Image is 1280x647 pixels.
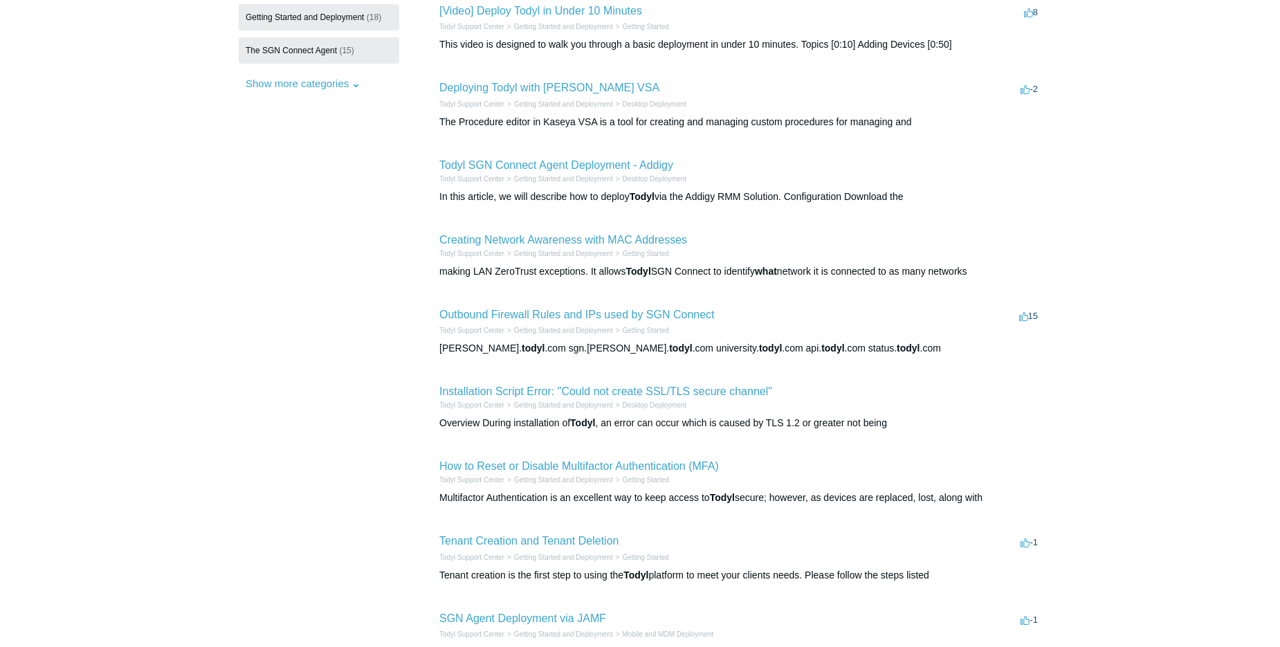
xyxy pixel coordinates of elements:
li: Desktop Deployment [613,174,687,184]
a: Getting Started [623,554,669,561]
li: Getting Started [613,21,669,32]
a: Desktop Deployment [623,175,687,183]
li: Todyl Support Center [439,99,504,109]
a: Getting Started and Deployment (18) [239,4,399,30]
li: Getting Started and Deployment [504,174,613,184]
li: Getting Started and Deployment [504,99,613,109]
li: Getting Started and Deployment [504,325,613,336]
li: Desktop Deployment [613,400,687,410]
span: -1 [1021,537,1038,547]
a: SGN Agent Deployment via JAMF [439,612,606,624]
a: Outbound Firewall Rules and IPs used by SGN Connect [439,309,715,320]
li: Todyl Support Center [439,21,504,32]
a: Desktop Deployment [623,401,687,409]
span: 15 [1019,311,1038,321]
a: Getting Started and Deployment [514,175,613,183]
a: Getting Started and Deployment [514,401,613,409]
a: Creating Network Awareness with MAC Addresses [439,234,687,246]
li: Todyl Support Center [439,629,504,639]
li: Getting Started and Deployment [504,552,613,563]
a: Todyl Support Center [439,630,504,638]
a: Tenant Creation and Tenant Deletion [439,535,619,547]
a: Getting Started [623,250,669,257]
li: Getting Started and Deployment [504,21,613,32]
em: todyl [897,343,920,354]
a: Desktop Deployment [623,100,687,108]
a: Getting Started [623,327,669,334]
div: Tenant creation is the first step to using the platform to meet your clients needs. Please follow... [439,568,1041,583]
div: Multifactor Authentication is an excellent way to keep access to secure; however, as devices are ... [439,491,1041,505]
a: Todyl Support Center [439,100,504,108]
a: Todyl Support Center [439,23,504,30]
li: Getting Started and Deployment [504,475,613,485]
div: This video is designed to walk you through a basic deployment in under 10 minutes. Topics [0:10] ... [439,37,1041,52]
a: Getting Started [623,476,669,484]
div: [PERSON_NAME]. .com sgn.[PERSON_NAME]. .com university. .com api. .com status. .com [439,341,1041,356]
span: (18) [367,12,381,22]
button: Show more categories [239,71,367,96]
li: Todyl Support Center [439,400,504,410]
a: Todyl Support Center [439,327,504,334]
a: Getting Started and Deployment [514,476,613,484]
a: Todyl Support Center [439,554,504,561]
em: what [755,266,777,277]
li: Getting Started [613,552,669,563]
em: todyl [522,343,545,354]
li: Getting Started and Deployment [504,248,613,259]
a: Getting Started and Deployment [514,327,613,334]
span: (15) [339,46,354,55]
li: Getting Started [613,475,669,485]
li: Todyl Support Center [439,174,504,184]
a: How to Reset or Disable Multifactor Authentication (MFA) [439,460,719,472]
li: Getting Started and Deployment [504,629,613,639]
span: -2 [1021,84,1038,94]
a: Todyl Support Center [439,476,504,484]
li: Todyl Support Center [439,475,504,485]
li: Todyl Support Center [439,325,504,336]
em: todyl [759,343,782,354]
li: Mobile and MDM Deployment [613,629,714,639]
span: -1 [1021,614,1038,625]
li: Getting Started [613,325,669,336]
div: The Procedure editor in Kaseya VSA is a tool for creating and managing custom procedures for mana... [439,115,1041,129]
div: Overview During installation of , an error can occur which is caused by TLS 1.2 or greater not being [439,416,1041,430]
a: [Video] Deploy Todyl in Under 10 Minutes [439,5,642,17]
li: Getting Started [613,248,669,259]
em: todyl [821,343,844,354]
li: Desktop Deployment [613,99,687,109]
a: Getting Started and Deployment [514,554,613,561]
span: Getting Started and Deployment [246,12,364,22]
span: 8 [1024,7,1038,17]
div: In this article, we will describe how to deploy via the Addigy RMM Solution. Configuration Downlo... [439,190,1041,204]
a: Deploying Todyl with [PERSON_NAME] VSA [439,82,659,93]
a: Getting Started and Deployment [514,250,613,257]
li: Todyl Support Center [439,248,504,259]
a: Getting Started [623,23,669,30]
a: Todyl Support Center [439,401,504,409]
em: Todyl [710,492,735,503]
a: Mobile and MDM Deployment [623,630,714,638]
em: Todyl [630,191,655,202]
li: Getting Started and Deployment [504,400,613,410]
span: The SGN Connect Agent [246,46,337,55]
a: Getting Started and Deployment [514,630,613,638]
em: Todyl [570,417,595,428]
div: making LAN ZeroTrust exceptions. It allows SGN Connect to identify network it is connected to as ... [439,264,1041,279]
a: Todyl Support Center [439,250,504,257]
a: Getting Started and Deployment [514,100,613,108]
em: Todyl [623,569,648,581]
em: todyl [669,343,692,354]
a: The SGN Connect Agent (15) [239,37,399,64]
em: Todyl [625,266,650,277]
a: Getting Started and Deployment [514,23,613,30]
a: Todyl Support Center [439,175,504,183]
a: Installation Script Error: "Could not create SSL/TLS secure channel" [439,385,772,397]
li: Todyl Support Center [439,552,504,563]
a: Todyl SGN Connect Agent Deployment - Addigy [439,159,673,171]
